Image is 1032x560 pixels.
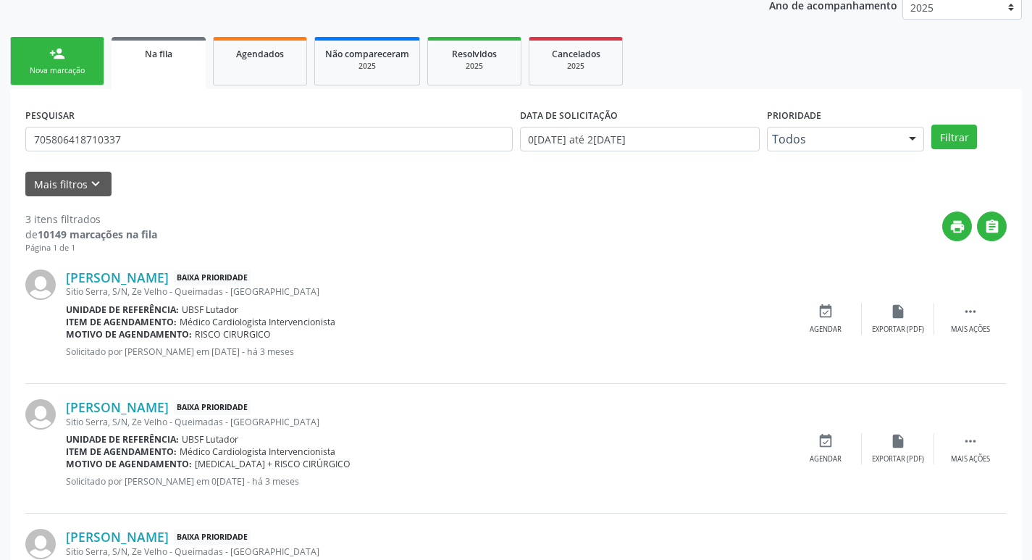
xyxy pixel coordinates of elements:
a: [PERSON_NAME] [66,269,169,285]
button:  [977,212,1007,241]
div: Exportar (PDF) [872,454,924,464]
div: Página 1 de 1 [25,242,157,254]
div: 3 itens filtrados [25,212,157,227]
div: Mais ações [951,325,990,335]
span: Médico Cardiologista Intervencionista [180,446,335,458]
span: [MEDICAL_DATA] + RISCO CIRÚRGICO [195,458,351,470]
div: person_add [49,46,65,62]
div: 2025 [325,61,409,72]
div: Agendar [810,325,842,335]
button: Filtrar [931,125,977,149]
span: Agendados [236,48,284,60]
b: Item de agendamento: [66,316,177,328]
a: [PERSON_NAME] [66,399,169,415]
i: event_available [818,304,834,319]
button: Mais filtroskeyboard_arrow_down [25,172,112,197]
i:  [962,433,978,449]
span: Na fila [145,48,172,60]
span: Todos [772,132,895,146]
p: Solicitado por [PERSON_NAME] em [DATE] - há 3 meses [66,346,789,358]
b: Motivo de agendamento: [66,328,192,340]
div: Sitio Serra, S/N, Ze Velho - Queimadas - [GEOGRAPHIC_DATA] [66,285,789,298]
label: DATA DE SOLICITAÇÃO [520,104,618,127]
span: UBSF Lutador [182,304,238,316]
div: 2025 [438,61,511,72]
span: Não compareceram [325,48,409,60]
div: Exportar (PDF) [872,325,924,335]
input: Nome, CNS [25,127,513,151]
span: UBSF Lutador [182,433,238,446]
span: Cancelados [552,48,600,60]
div: Agendar [810,454,842,464]
div: de [25,227,157,242]
i: insert_drive_file [890,433,906,449]
b: Motivo de agendamento: [66,458,192,470]
img: img [25,399,56,430]
span: Baixa Prioridade [174,400,251,415]
i:  [962,304,978,319]
label: PESQUISAR [25,104,75,127]
i:  [984,219,1000,235]
button: print [942,212,972,241]
img: img [25,269,56,300]
div: Mais ações [951,454,990,464]
input: Selecione um intervalo [520,127,760,151]
label: Prioridade [767,104,821,127]
b: Unidade de referência: [66,304,179,316]
div: 2025 [540,61,612,72]
p: Solicitado por [PERSON_NAME] em 0[DATE] - há 3 meses [66,475,789,488]
span: Baixa Prioridade [174,530,251,545]
b: Unidade de referência: [66,433,179,446]
i: insert_drive_file [890,304,906,319]
div: Sitio Serra, S/N, Ze Velho - Queimadas - [GEOGRAPHIC_DATA] [66,546,789,558]
i: keyboard_arrow_down [88,176,104,192]
strong: 10149 marcações na fila [38,227,157,241]
span: Baixa Prioridade [174,270,251,285]
a: [PERSON_NAME] [66,529,169,545]
span: RISCO CIRURGICO [195,328,271,340]
span: Resolvidos [452,48,497,60]
span: Médico Cardiologista Intervencionista [180,316,335,328]
i: event_available [818,433,834,449]
b: Item de agendamento: [66,446,177,458]
div: Sitio Serra, S/N, Ze Velho - Queimadas - [GEOGRAPHIC_DATA] [66,416,789,428]
div: Nova marcação [21,65,93,76]
i: print [949,219,965,235]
